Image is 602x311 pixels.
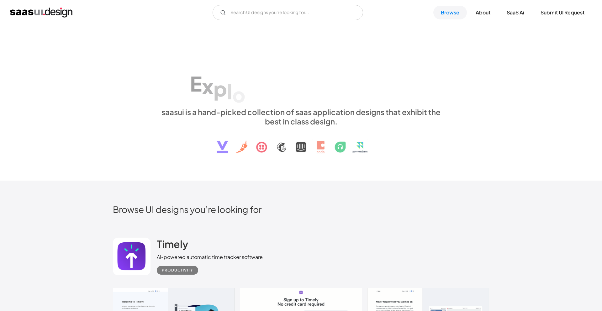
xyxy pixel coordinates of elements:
[157,107,445,126] div: saasui is a hand-picked collection of saas application designs that exhibit the best in class des...
[10,8,72,18] a: home
[213,5,363,20] form: Email Form
[162,266,193,274] div: Productivity
[533,6,592,19] a: Submit UI Request
[157,253,263,261] div: AI-powered automatic time tracker software
[214,76,227,101] div: p
[227,79,232,103] div: l
[433,6,467,19] a: Browse
[202,74,214,98] div: x
[113,204,489,215] h2: Browse UI designs you’re looking for
[499,6,532,19] a: SaaS Ai
[190,71,202,96] div: E
[468,6,498,19] a: About
[157,238,188,250] h2: Timely
[206,126,396,159] img: text, icon, saas logo
[232,82,246,106] div: o
[157,53,445,101] h1: Explore SaaS UI design patterns & interactions.
[157,238,188,253] a: Timely
[213,5,363,20] input: Search UI designs you're looking for...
